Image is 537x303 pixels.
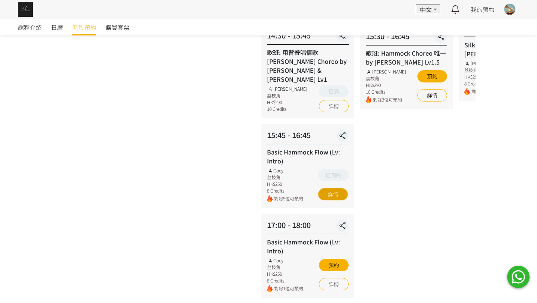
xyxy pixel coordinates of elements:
div: [PERSON_NAME] [267,85,307,92]
span: 購買套票 [106,23,129,32]
div: Basic Hammock Flow (Lv: Intro) [267,237,348,255]
div: 10 Credits [366,88,406,95]
div: 8 Credits [267,187,303,194]
div: 歌班: Hammock Choreo 唯一 by [PERSON_NAME] Lv1.5 [366,49,447,66]
span: 剩餘1位可預約 [274,285,303,292]
div: 荔枝角 [267,264,303,271]
button: 預約 [417,70,447,82]
span: 剩餘5位可預約 [274,195,303,202]
div: HK$290 [267,99,307,106]
a: 課程介紹 [18,19,42,35]
button: 已滿 [319,85,349,97]
img: fire.png [267,195,273,202]
div: 荔枝角 [267,92,307,99]
img: img_61c0148bb0266 [18,2,33,17]
span: 日曆 [51,23,63,32]
a: 我的預約 [471,5,494,14]
a: 時段預約 [72,19,96,35]
a: 日曆 [51,19,63,35]
span: 剩餘2位可預約 [373,96,406,103]
div: Coey [267,167,303,174]
div: HK$250 [267,181,303,187]
img: fire.png [366,96,371,103]
a: 詳情 [319,100,349,112]
div: 14:30 - 15:45 [267,30,348,45]
div: 10 Credits [267,106,307,112]
div: 8 Credits [464,80,505,87]
span: 課程介紹 [18,23,42,32]
div: Coey [267,257,303,264]
a: 購買套票 [106,19,129,35]
img: fire.png [464,88,470,95]
div: [PERSON_NAME] [464,60,505,67]
span: 剩餘5位可預約 [471,88,505,95]
div: HK$250 [464,74,505,80]
span: 時段預約 [72,23,96,32]
img: fire.png [267,285,273,292]
a: 詳情 [319,278,349,290]
div: 17:00 - 18:00 [267,219,348,234]
div: 荔枝角 [464,67,505,74]
div: HK$250 [267,271,303,277]
div: [PERSON_NAME] [366,68,406,75]
div: 15:30 - 16:45 [366,31,447,46]
button: 預約 [319,259,349,271]
a: 詳情 [417,89,447,101]
div: 15:45 - 16:45 [267,129,348,144]
div: 荔枝角 [267,174,303,181]
div: 荔枝角 [366,75,406,82]
div: 歌班: 用背脊唱情歌 [PERSON_NAME] Choreo by [PERSON_NAME] & [PERSON_NAME] Lv1 [267,48,348,84]
a: 詳情 [318,188,348,200]
div: 8 Credits [267,277,303,284]
div: HK$290 [366,82,406,88]
button: 已預約 [318,169,349,181]
div: Basic Hammock Flow (Lv: Intro) [267,147,348,165]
